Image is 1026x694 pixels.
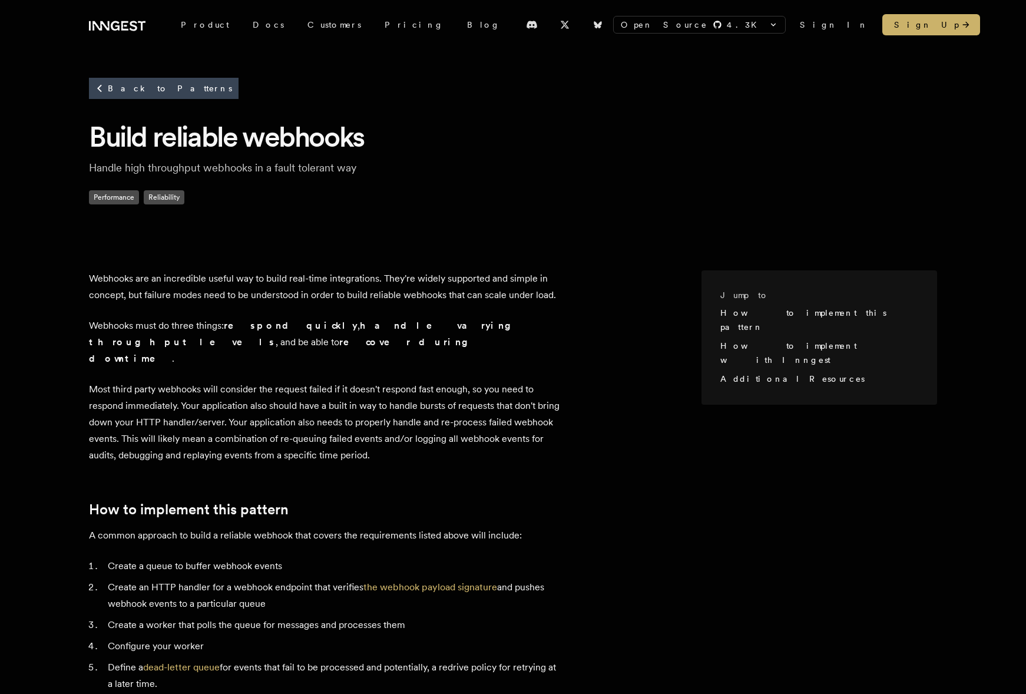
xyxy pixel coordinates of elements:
li: Define a for events that fail to be processed and potentially, a redrive policy for retrying at a... [104,659,560,692]
a: Sign Up [882,14,980,35]
a: How to implement with Inngest [720,341,856,365]
span: Reliability [144,190,184,204]
a: Bluesky [585,15,611,34]
a: the webhook payload signature [363,581,497,593]
span: 4.3 K [727,19,764,31]
li: Create an HTTP handler for a webhook endpoint that verifies and pushes webhook events to a partic... [104,579,560,612]
a: Docs [241,14,296,35]
a: Pricing [373,14,455,35]
strong: respond quickly [224,320,358,331]
div: Product [169,14,241,35]
h1: Build reliable webhooks [89,118,937,155]
h2: How to implement this pattern [89,501,560,518]
li: Create a queue to buffer webhook events [104,558,560,574]
a: Back to Patterns [89,78,239,99]
span: Performance [89,190,139,204]
a: How to implement this pattern [720,308,886,332]
a: Customers [296,14,373,35]
h3: Jump to [720,289,909,301]
p: Webhooks must do three things: , , and be able to . [89,318,560,367]
p: Handle high throughput webhooks in a fault tolerant way [89,160,466,176]
a: Additional Resources [720,374,865,384]
li: Configure your worker [104,638,560,655]
span: Open Source [621,19,708,31]
p: Webhooks are an incredible useful way to build real-time integrations. They're widely supported a... [89,270,560,303]
p: Most third party webhooks will consider the request failed if it doesn't respond fast enough, so ... [89,381,560,464]
a: X [552,15,578,34]
a: Sign In [800,19,868,31]
a: Discord [519,15,545,34]
a: dead-letter queue [143,662,220,673]
a: Blog [455,14,512,35]
li: Create a worker that polls the queue for messages and processes them [104,617,560,633]
p: A common approach to build a reliable webhook that covers the requirements listed above will incl... [89,527,560,544]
